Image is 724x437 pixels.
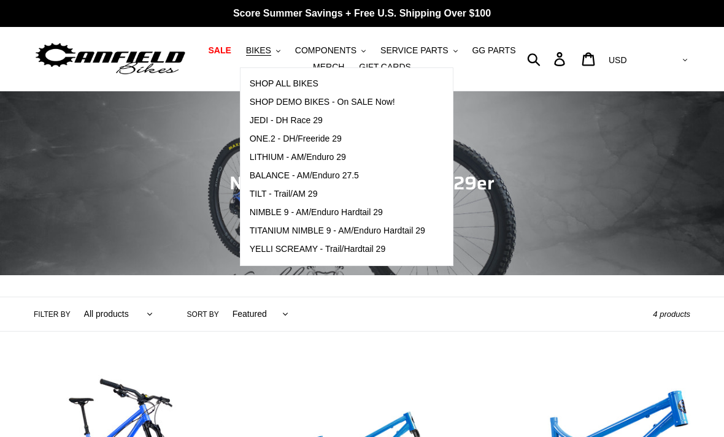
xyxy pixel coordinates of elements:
[250,189,318,199] span: TILT - Trail/AM 29
[241,148,434,167] a: LITHIUM - AM/Enduro 29
[250,207,383,218] span: NIMBLE 9 - AM/Enduro Hardtail 29
[34,40,187,78] img: Canfield Bikes
[250,226,425,236] span: TITANIUM NIMBLE 9 - AM/Enduro Hardtail 29
[241,167,434,185] a: BALANCE - AM/Enduro 27.5
[241,75,434,93] a: SHOP ALL BIKES
[653,310,690,319] span: 4 products
[229,169,495,197] span: NIMBLE 9 - Steel Hardtail 29er
[250,78,318,89] span: SHOP ALL BIKES
[307,59,350,75] a: MERCH
[241,222,434,240] a: TITANIUM NIMBLE 9 - AM/Enduro Hardtail 29
[313,62,344,72] span: MERCH
[353,59,417,75] a: GIFT CARDS
[250,115,323,126] span: JEDI - DH Race 29
[241,203,434,222] a: NIMBLE 9 - AM/Enduro Hardtail 29
[241,112,434,130] a: JEDI - DH Race 29
[241,93,434,112] a: SHOP DEMO BIKES - On SALE Now!
[202,42,237,59] a: SALE
[295,45,356,56] span: COMPONENTS
[359,62,411,72] span: GIFT CARDS
[250,152,346,162] span: LITHIUM - AM/Enduro 29
[187,309,219,320] label: Sort by
[246,45,271,56] span: BIKES
[241,130,434,148] a: ONE.2 - DH/Freeride 29
[250,134,342,144] span: ONE.2 - DH/Freeride 29
[208,45,231,56] span: SALE
[289,42,372,59] button: COMPONENTS
[250,97,395,107] span: SHOP DEMO BIKES - On SALE Now!
[250,244,386,254] span: YELLI SCREAMY - Trail/Hardtail 29
[240,42,287,59] button: BIKES
[380,45,448,56] span: SERVICE PARTS
[34,309,71,320] label: Filter by
[241,185,434,203] a: TILT - Trail/AM 29
[374,42,463,59] button: SERVICE PARTS
[472,45,515,56] span: GG PARTS
[466,42,522,59] a: GG PARTS
[241,240,434,259] a: YELLI SCREAMY - Trail/Hardtail 29
[250,170,359,181] span: BALANCE - AM/Enduro 27.5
